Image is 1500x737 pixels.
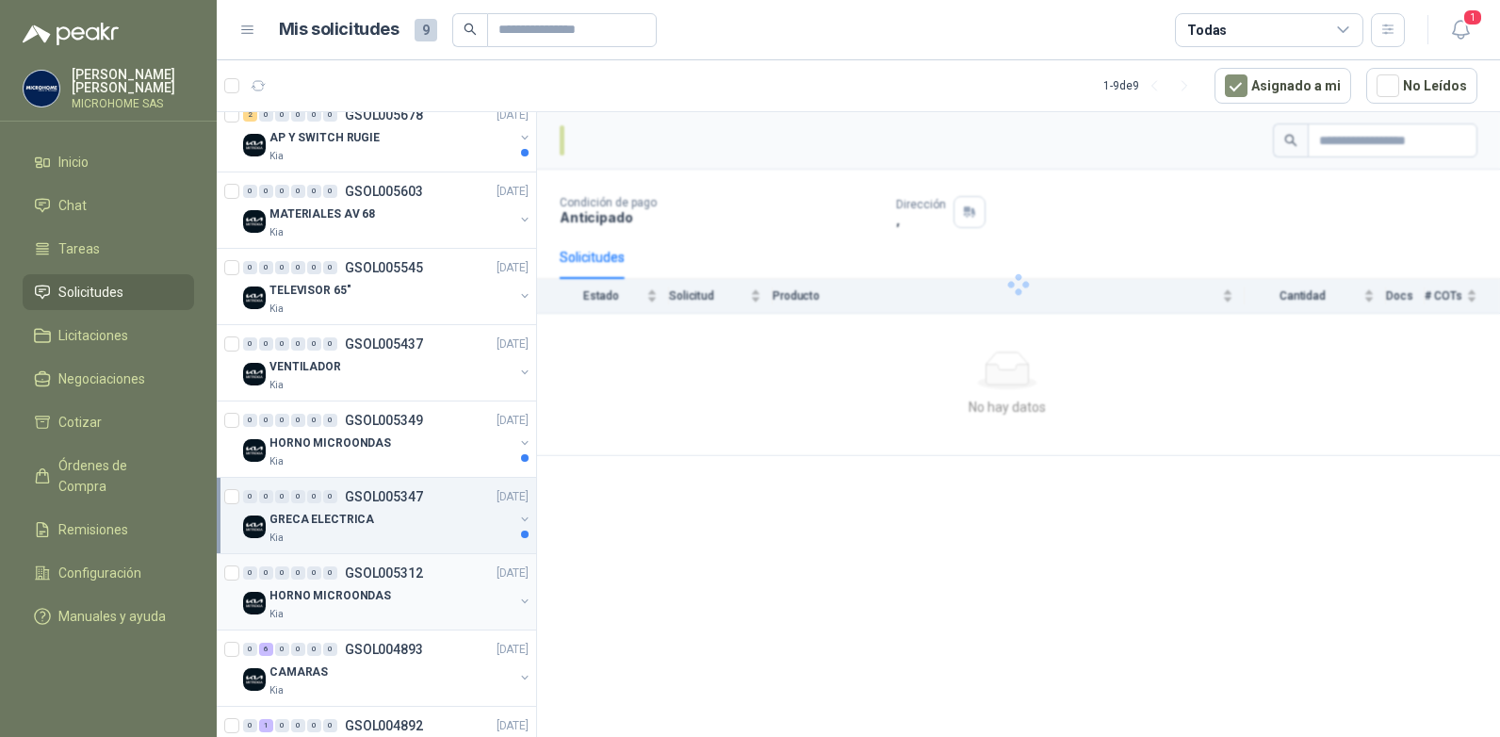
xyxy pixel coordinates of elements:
a: 0 6 0 0 0 0 GSOL004893[DATE] Company LogoCAMARASKia [243,638,532,698]
div: 0 [259,414,273,427]
p: [DATE] [497,641,529,659]
img: Logo peakr [23,23,119,45]
p: GSOL004893 [345,643,423,656]
p: GSOL005545 [345,261,423,274]
div: 0 [307,719,321,732]
button: Asignado a mi [1215,68,1351,104]
p: [PERSON_NAME] [PERSON_NAME] [72,68,194,94]
img: Company Logo [243,134,266,156]
div: 0 [275,414,289,427]
div: 0 [259,261,273,274]
p: GRECA ELECTRICA [269,511,374,529]
button: No Leídos [1366,68,1477,104]
p: [DATE] [497,488,529,506]
p: [DATE] [497,565,529,582]
span: search [464,23,477,36]
img: Company Logo [243,210,266,233]
div: 0 [291,566,305,580]
a: 0 0 0 0 0 0 GSOL005437[DATE] Company LogoVENTILADORKia [243,333,532,393]
p: GSOL005603 [345,185,423,198]
div: 0 [243,719,257,732]
a: 0 0 0 0 0 0 GSOL005312[DATE] Company LogoHORNO MICROONDASKia [243,562,532,622]
span: Manuales y ayuda [58,606,166,627]
div: 6 [259,643,273,656]
div: 0 [259,337,273,351]
span: Tareas [58,238,100,259]
p: MICROHOME SAS [72,98,194,109]
h1: Mis solicitudes [279,16,399,43]
div: 0 [275,108,289,122]
div: 0 [291,261,305,274]
span: 9 [415,19,437,41]
span: Cotizar [58,412,102,433]
a: Manuales y ayuda [23,598,194,634]
a: Cotizar [23,404,194,440]
div: 0 [323,719,337,732]
div: 0 [323,414,337,427]
img: Company Logo [243,516,266,538]
p: [DATE] [497,106,529,124]
p: VENTILADOR [269,358,341,376]
a: Inicio [23,144,194,180]
p: Kia [269,607,284,622]
a: Órdenes de Compra [23,448,194,504]
div: 0 [307,337,321,351]
div: 0 [259,490,273,503]
a: 0 0 0 0 0 0 GSOL005603[DATE] Company LogoMATERIALES AV 68Kia [243,180,532,240]
a: Configuración [23,555,194,591]
div: 0 [243,185,257,198]
div: 0 [275,337,289,351]
span: Configuración [58,563,141,583]
div: 0 [259,185,273,198]
p: Kia [269,302,284,317]
div: 0 [323,643,337,656]
a: 0 0 0 0 0 0 GSOL005349[DATE] Company LogoHORNO MICROONDASKia [243,409,532,469]
span: Inicio [58,152,89,172]
a: 0 0 0 0 0 0 GSOL005545[DATE] Company LogoTELEVISOR 65"Kia [243,256,532,317]
div: 0 [323,337,337,351]
div: 0 [275,490,289,503]
a: Negociaciones [23,361,194,397]
img: Company Logo [243,668,266,691]
p: MATERIALES AV 68 [269,205,375,223]
div: 0 [243,566,257,580]
div: 0 [291,108,305,122]
div: 0 [291,643,305,656]
div: 0 [291,414,305,427]
p: Kia [269,683,284,698]
span: Negociaciones [58,368,145,389]
span: Órdenes de Compra [58,455,176,497]
img: Company Logo [243,592,266,614]
p: Kia [269,149,284,164]
a: 2 0 0 0 0 0 GSOL005678[DATE] Company LogoAP Y SWITCH RUGIEKia [243,104,532,164]
div: 0 [307,185,321,198]
div: 0 [291,719,305,732]
p: Kia [269,454,284,469]
div: 0 [243,261,257,274]
div: 0 [307,643,321,656]
div: 0 [307,566,321,580]
div: 0 [275,719,289,732]
div: 0 [323,261,337,274]
img: Company Logo [243,363,266,385]
span: Solicitudes [58,282,123,303]
p: TELEVISOR 65" [269,282,351,300]
p: GSOL004892 [345,719,423,732]
div: 0 [323,185,337,198]
p: GSOL005349 [345,414,423,427]
p: [DATE] [497,336,529,353]
p: [DATE] [497,259,529,277]
div: 1 [259,719,273,732]
div: 0 [307,490,321,503]
p: Kia [269,225,284,240]
div: 0 [275,185,289,198]
p: GSOL005437 [345,337,423,351]
div: 0 [307,414,321,427]
div: 0 [291,185,305,198]
p: Kia [269,531,284,546]
div: 0 [243,490,257,503]
button: 1 [1443,13,1477,47]
div: 0 [291,337,305,351]
p: CAMARAS [269,663,328,681]
img: Company Logo [243,439,266,462]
